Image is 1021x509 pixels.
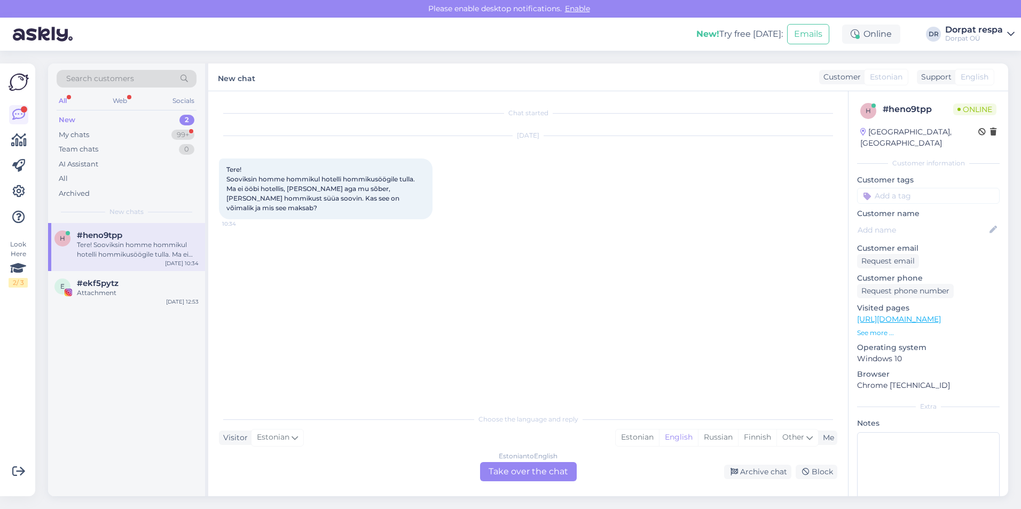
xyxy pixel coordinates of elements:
div: Me [819,432,834,443]
p: Notes [857,418,1000,429]
p: See more ... [857,328,1000,338]
div: Visitor [219,432,248,443]
label: New chat [218,70,255,84]
p: Chrome [TECHNICAL_ID] [857,380,1000,391]
div: Block [796,465,837,479]
span: Estonian [870,71,902,83]
div: New [59,115,75,125]
span: e [60,282,65,290]
div: 0 [179,144,194,155]
p: Operating system [857,342,1000,353]
div: Take over the chat [480,462,577,481]
div: Choose the language and reply [219,415,837,424]
div: AI Assistant [59,159,98,170]
span: #ekf5pytz [77,279,119,288]
div: Dorpat OÜ [945,34,1003,43]
div: Look Here [9,240,28,288]
div: Support [917,71,952,83]
div: My chats [59,130,89,140]
span: h [866,107,871,115]
span: English [961,71,988,83]
b: New! [696,29,719,39]
div: Chat started [219,108,837,118]
div: Archived [59,188,90,199]
div: [DATE] 12:53 [166,298,199,306]
div: Russian [698,430,738,446]
a: [URL][DOMAIN_NAME] [857,314,941,324]
img: Askly Logo [9,72,29,92]
span: h [60,234,65,242]
div: Dorpat respa [945,26,1003,34]
span: Other [782,432,804,442]
p: Browser [857,369,1000,380]
div: 2 / 3 [9,278,28,288]
div: Request email [857,254,919,268]
span: Tere! Sooviksin homme hommikul hotelli hommikusöögile tulla. Ma ei ööbi hotellis, [PERSON_NAME] a... [226,165,417,212]
div: # heno9tpp [883,103,953,116]
p: Visited pages [857,303,1000,314]
div: Socials [170,94,197,108]
span: Online [953,104,996,115]
span: 10:34 [222,220,262,228]
div: Try free [DATE]: [696,28,783,41]
div: Request phone number [857,284,954,298]
div: [GEOGRAPHIC_DATA], [GEOGRAPHIC_DATA] [860,126,978,149]
div: Tere! Sooviksin homme hommikul hotelli hommikusöögile tulla. Ma ei ööbi hotellis, [PERSON_NAME] a... [77,240,199,259]
span: New chats [109,207,144,217]
span: Estonian [257,432,289,443]
div: DR [926,27,941,42]
div: Estonian [616,430,659,446]
p: Customer name [857,208,1000,219]
input: Add name [858,224,987,236]
div: Archive chat [724,465,791,479]
div: 99+ [171,130,194,140]
p: Windows 10 [857,353,1000,364]
div: Finnish [738,430,776,446]
input: Add a tag [857,188,1000,204]
div: [DATE] 10:34 [165,259,199,267]
span: #heno9tpp [77,230,122,240]
div: Attachment [77,288,199,298]
span: Enable [562,4,593,13]
p: Customer tags [857,174,1000,186]
div: Online [842,25,900,44]
div: English [659,430,698,446]
div: 2 [179,115,194,125]
p: Customer email [857,243,1000,254]
div: Customer information [857,158,1000,168]
div: Web [111,94,129,108]
div: Team chats [59,144,98,155]
p: Customer phone [857,273,1000,284]
div: Estonian to English [499,451,557,461]
span: Search customers [66,73,134,84]
button: Emails [787,24,829,44]
div: All [57,94,69,108]
div: Extra [857,402,1000,411]
div: Customer [819,71,861,83]
div: [DATE] [219,131,837,140]
div: All [59,173,68,184]
a: Dorpat respaDorpat OÜ [945,26,1015,43]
